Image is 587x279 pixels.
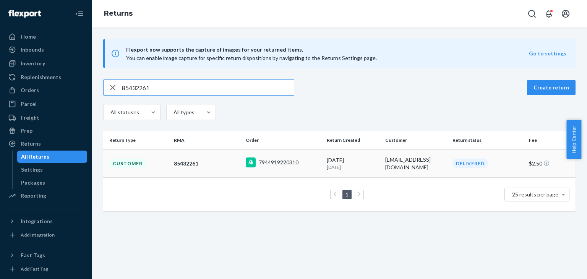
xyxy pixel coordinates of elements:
[5,44,87,56] a: Inbounds
[526,131,576,149] th: Fee
[5,138,87,150] a: Returns
[21,100,37,108] div: Parcel
[126,45,529,54] span: Flexport now supports the capture of images for your returned items.
[327,156,379,170] div: [DATE]
[171,131,243,149] th: RMA
[21,46,44,54] div: Inbounds
[512,191,558,198] span: 25 results per page
[5,98,87,110] a: Parcel
[5,31,87,43] a: Home
[385,156,447,171] div: [EMAIL_ADDRESS][DOMAIN_NAME]
[5,112,87,124] a: Freight
[449,131,526,149] th: Return status
[21,60,45,67] div: Inventory
[21,232,55,238] div: Add Integration
[566,120,581,159] button: Help Center
[21,179,45,187] div: Packages
[259,159,298,166] div: 7944919220310
[21,140,41,148] div: Returns
[5,84,87,96] a: Orders
[17,151,88,163] a: All Returns
[21,114,39,122] div: Freight
[529,50,566,57] button: Go to settings
[452,159,488,168] div: Delivered
[327,164,379,170] p: [DATE]
[21,73,61,81] div: Replenishments
[21,166,43,174] div: Settings
[126,55,377,61] span: You can enable image capture for specific return dispositions by navigating to the Returns Settin...
[21,192,46,200] div: Reporting
[174,109,193,116] div: All types
[21,127,32,135] div: Prep
[541,6,556,21] button: Open notifications
[5,249,87,261] button: Fast Tags
[21,217,53,225] div: Integrations
[527,80,576,95] button: Create return
[5,71,87,83] a: Replenishments
[103,131,171,149] th: Return Type
[21,266,48,272] div: Add Fast Tag
[8,10,41,18] img: Flexport logo
[5,215,87,227] button: Integrations
[5,230,87,240] a: Add Integration
[21,86,39,94] div: Orders
[324,131,382,149] th: Return Created
[5,190,87,202] a: Reporting
[382,131,450,149] th: Customer
[5,125,87,137] a: Prep
[21,251,45,259] div: Fast Tags
[5,57,87,70] a: Inventory
[110,109,138,116] div: All statuses
[104,9,133,18] a: Returns
[174,160,240,167] div: 85432261
[524,6,540,21] button: Open Search Box
[21,33,36,41] div: Home
[98,3,139,25] ol: breadcrumbs
[558,6,573,21] button: Open account menu
[109,159,146,168] div: Customer
[344,191,350,198] a: Page 1 is your current page
[17,164,88,176] a: Settings
[17,177,88,189] a: Packages
[21,153,49,161] div: All Returns
[526,149,576,177] td: $2.50
[122,80,294,95] input: Search returns by rma, id, tracking number
[72,6,87,21] button: Close Navigation
[243,131,324,149] th: Order
[5,264,87,274] a: Add Fast Tag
